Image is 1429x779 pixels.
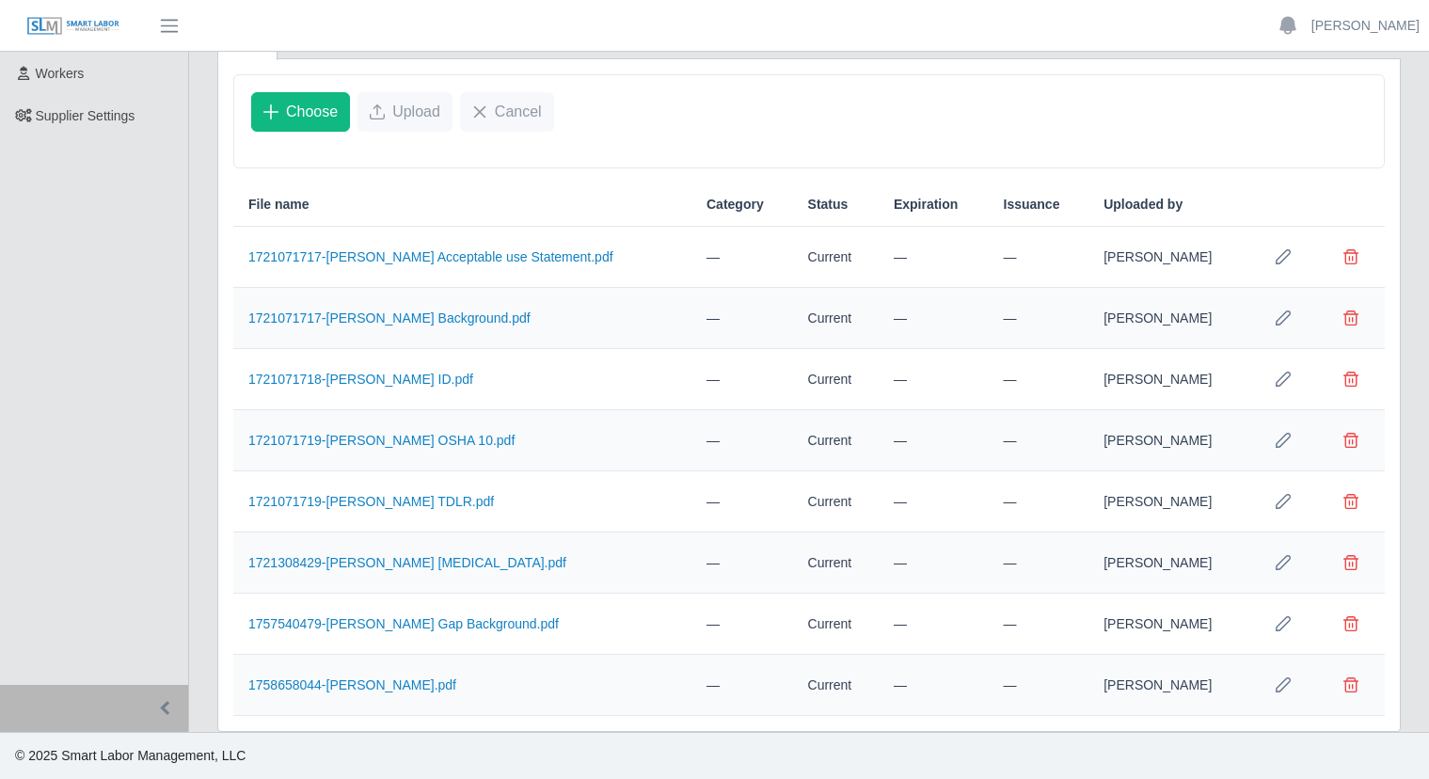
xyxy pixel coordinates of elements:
[691,227,793,288] td: —
[879,655,989,716] td: —
[879,349,989,410] td: —
[808,195,849,215] span: Status
[1088,349,1249,410] td: [PERSON_NAME]
[989,288,1089,349] td: —
[879,594,989,655] td: —
[793,227,879,288] td: Current
[1264,605,1302,643] button: Row Edit
[1264,483,1302,520] button: Row Edit
[248,310,531,326] a: 1721071717-[PERSON_NAME] Background.pdf
[1264,666,1302,704] button: Row Edit
[1088,410,1249,471] td: [PERSON_NAME]
[1311,16,1420,36] a: [PERSON_NAME]
[392,101,440,123] span: Upload
[1264,299,1302,337] button: Row Edit
[793,288,879,349] td: Current
[286,101,338,123] span: Choose
[248,677,456,692] a: 1758658044-[PERSON_NAME].pdf
[793,349,879,410] td: Current
[989,533,1089,594] td: —
[793,471,879,533] td: Current
[460,92,554,132] button: Cancel
[793,594,879,655] td: Current
[251,92,350,132] button: Choose
[691,288,793,349] td: —
[15,748,246,763] span: © 2025 Smart Labor Management, LLC
[1088,471,1249,533] td: [PERSON_NAME]
[989,471,1089,533] td: —
[1104,195,1183,215] span: Uploaded by
[707,195,764,215] span: Category
[248,372,473,387] a: 1721071718-[PERSON_NAME] ID.pdf
[1264,360,1302,398] button: Row Edit
[248,616,559,631] a: 1757540479-[PERSON_NAME] Gap Background.pdf
[989,410,1089,471] td: —
[691,655,793,716] td: —
[989,227,1089,288] td: —
[36,108,135,123] span: Supplier Settings
[1088,288,1249,349] td: [PERSON_NAME]
[879,227,989,288] td: —
[1332,238,1370,276] button: Delete file
[495,101,542,123] span: Cancel
[1332,421,1370,459] button: Delete file
[793,655,879,716] td: Current
[691,471,793,533] td: —
[36,66,85,81] span: Workers
[248,195,310,215] span: File name
[26,16,120,37] img: SLM Logo
[248,433,515,448] a: 1721071719-[PERSON_NAME] OSHA 10.pdf
[879,410,989,471] td: —
[691,349,793,410] td: —
[1004,195,1060,215] span: Issuance
[879,471,989,533] td: —
[1264,421,1302,459] button: Row Edit
[1088,655,1249,716] td: [PERSON_NAME]
[691,533,793,594] td: —
[248,494,494,509] a: 1721071719-[PERSON_NAME] TDLR.pdf
[894,195,958,215] span: Expiration
[1332,544,1370,581] button: Delete file
[1332,605,1370,643] button: Delete file
[1088,594,1249,655] td: [PERSON_NAME]
[1332,483,1370,520] button: Delete file
[248,249,613,264] a: 1721071717-[PERSON_NAME] Acceptable use Statement.pdf
[248,555,566,570] a: 1721308429-[PERSON_NAME] [MEDICAL_DATA].pdf
[1332,299,1370,337] button: Delete file
[1264,544,1302,581] button: Row Edit
[793,410,879,471] td: Current
[1264,238,1302,276] button: Row Edit
[989,594,1089,655] td: —
[989,655,1089,716] td: —
[1332,360,1370,398] button: Delete file
[1332,666,1370,704] button: Delete file
[691,594,793,655] td: —
[1088,533,1249,594] td: [PERSON_NAME]
[691,410,793,471] td: —
[357,92,453,132] button: Upload
[989,349,1089,410] td: —
[793,533,879,594] td: Current
[879,533,989,594] td: —
[1088,227,1249,288] td: [PERSON_NAME]
[879,288,989,349] td: —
